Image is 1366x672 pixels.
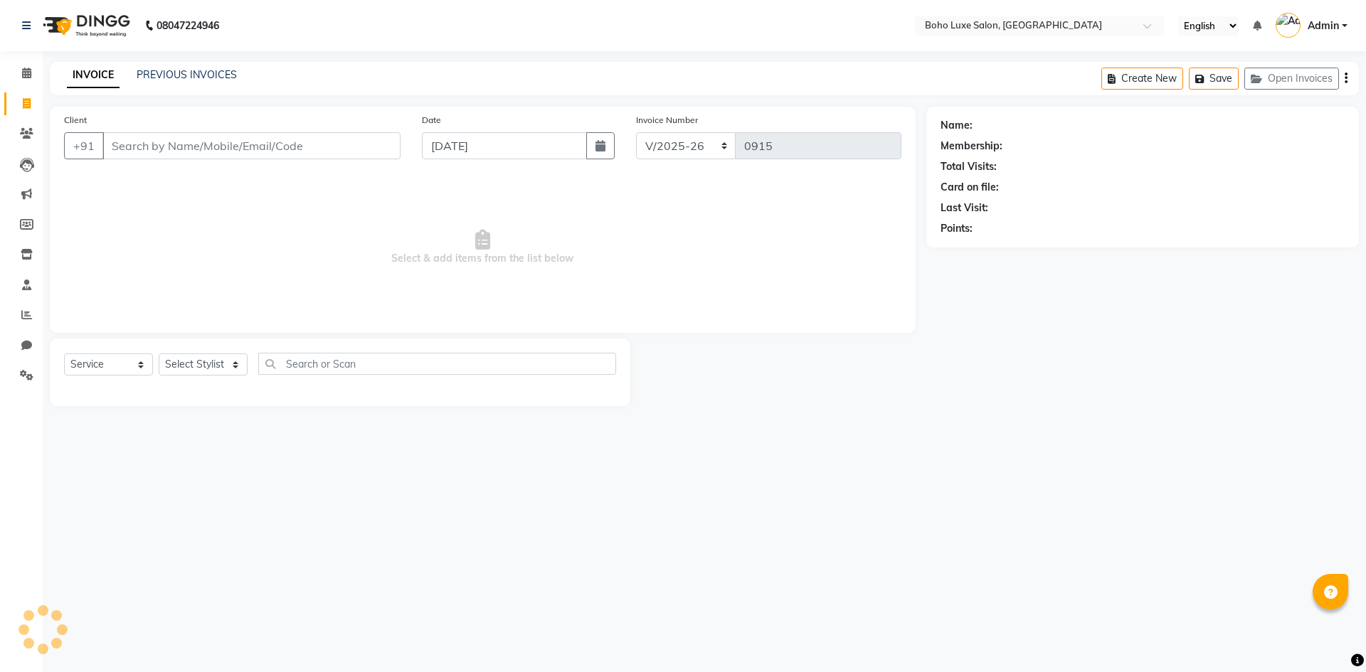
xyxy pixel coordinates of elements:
[941,139,1002,154] div: Membership:
[36,6,134,46] img: logo
[422,114,441,127] label: Date
[102,132,401,159] input: Search by Name/Mobile/Email/Code
[636,114,698,127] label: Invoice Number
[1276,13,1301,38] img: Admin
[1308,18,1339,33] span: Admin
[258,353,616,375] input: Search or Scan
[941,180,999,195] div: Card on file:
[1244,68,1339,90] button: Open Invoices
[64,114,87,127] label: Client
[1189,68,1239,90] button: Save
[137,68,237,81] a: PREVIOUS INVOICES
[64,176,901,319] span: Select & add items from the list below
[941,159,997,174] div: Total Visits:
[64,132,104,159] button: +91
[941,221,973,236] div: Points:
[941,201,988,215] div: Last Visit:
[157,6,219,46] b: 08047224946
[67,63,120,88] a: INVOICE
[1306,615,1352,658] iframe: chat widget
[1101,68,1183,90] button: Create New
[941,118,973,133] div: Name:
